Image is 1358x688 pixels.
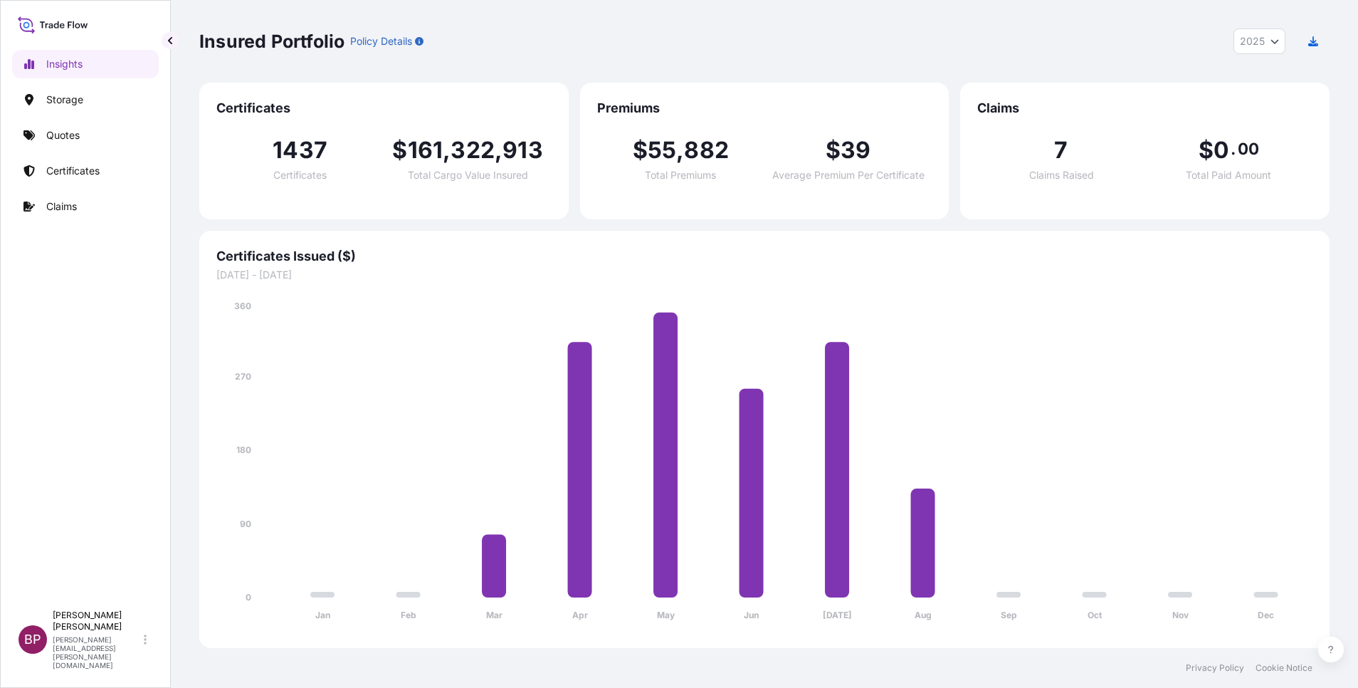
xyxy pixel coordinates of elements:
[572,610,588,620] tspan: Apr
[915,610,932,620] tspan: Aug
[772,170,925,180] span: Average Premium Per Certificate
[46,93,83,107] p: Storage
[1258,610,1274,620] tspan: Dec
[451,139,495,162] span: 322
[216,248,1312,265] span: Certificates Issued ($)
[315,610,330,620] tspan: Jan
[1054,139,1068,162] span: 7
[46,164,100,178] p: Certificates
[744,610,759,620] tspan: Jun
[676,139,684,162] span: ,
[235,371,251,382] tspan: 270
[46,57,83,71] p: Insights
[443,139,451,162] span: ,
[1001,610,1017,620] tspan: Sep
[648,139,676,162] span: 55
[246,592,251,603] tspan: 0
[1231,143,1236,155] span: .
[46,199,77,214] p: Claims
[216,268,1312,282] span: [DATE] - [DATE]
[597,100,932,117] span: Premiums
[633,139,648,162] span: $
[199,30,344,53] p: Insured Portfolio
[408,170,528,180] span: Total Cargo Value Insured
[273,170,327,180] span: Certificates
[502,139,543,162] span: 913
[823,610,852,620] tspan: [DATE]
[53,610,141,632] p: [PERSON_NAME] [PERSON_NAME]
[350,34,412,48] p: Policy Details
[486,610,502,620] tspan: Mar
[12,85,159,114] a: Storage
[841,139,870,162] span: 39
[977,100,1312,117] span: Claims
[1199,139,1214,162] span: $
[1240,34,1265,48] span: 2025
[24,632,41,647] span: BP
[53,635,141,669] p: [PERSON_NAME][EMAIL_ADDRESS][PERSON_NAME][DOMAIN_NAME]
[240,518,251,529] tspan: 90
[236,444,251,455] tspan: 180
[1256,662,1312,674] a: Cookie Notice
[401,610,416,620] tspan: Feb
[1029,170,1094,180] span: Claims Raised
[1214,139,1229,162] span: 0
[1088,610,1102,620] tspan: Oct
[826,139,841,162] span: $
[495,139,502,162] span: ,
[392,139,407,162] span: $
[234,301,251,311] tspan: 360
[12,192,159,221] a: Claims
[273,139,327,162] span: 1437
[12,50,159,78] a: Insights
[645,170,716,180] span: Total Premiums
[216,100,552,117] span: Certificates
[684,139,729,162] span: 882
[1186,662,1244,674] a: Privacy Policy
[1186,170,1271,180] span: Total Paid Amount
[1233,28,1285,54] button: Year Selector
[657,610,675,620] tspan: May
[408,139,443,162] span: 161
[12,121,159,150] a: Quotes
[1238,143,1259,155] span: 00
[46,128,80,142] p: Quotes
[1172,610,1189,620] tspan: Nov
[12,157,159,185] a: Certificates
